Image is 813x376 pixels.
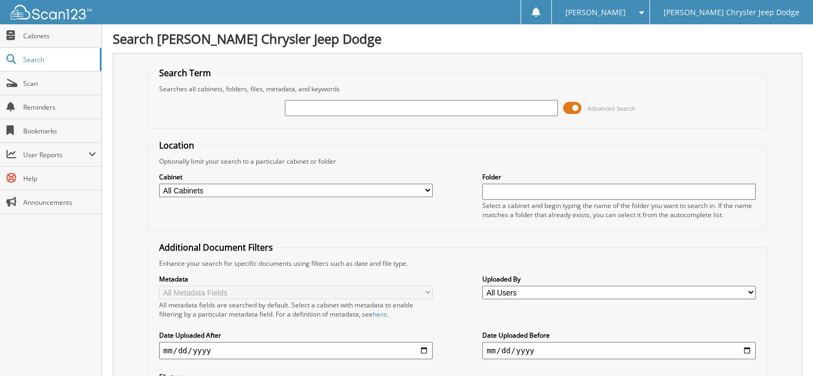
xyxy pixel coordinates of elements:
[373,310,387,319] a: here
[154,241,278,253] legend: Additional Document Filters
[482,172,756,182] label: Folder
[482,201,756,219] div: Select a cabinet and begin typing the name of the folder you want to search in. If the name match...
[587,104,636,112] span: Advanced Search
[23,55,94,64] span: Search
[11,5,92,19] img: scan123-logo-white.svg
[154,67,216,79] legend: Search Term
[113,30,802,48] h1: Search [PERSON_NAME] Chrysler Jeep Dodge
[565,9,626,16] span: [PERSON_NAME]
[159,172,433,182] label: Cabinet
[159,331,433,340] label: Date Uploaded After
[154,157,761,166] div: Optionally limit your search to a particular cabinet or folder
[154,139,200,151] legend: Location
[759,324,813,376] iframe: Chat Widget
[154,259,761,268] div: Enhance your search for specific documents using filters such as date and file type.
[23,31,96,41] span: Cabinets
[159,342,433,359] input: start
[664,9,800,16] span: [PERSON_NAME] Chrysler Jeep Dodge
[23,174,96,183] span: Help
[23,103,96,112] span: Reminders
[154,84,761,93] div: Searches all cabinets, folders, files, metadata, and keywords
[23,79,96,88] span: Scan
[23,126,96,136] span: Bookmarks
[23,198,96,207] span: Announcements
[23,150,88,159] span: User Reports
[482,342,756,359] input: end
[482,274,756,284] label: Uploaded By
[159,300,433,319] div: All metadata fields are searched by default. Select a cabinet with metadata to enable filtering b...
[482,331,756,340] label: Date Uploaded Before
[159,274,433,284] label: Metadata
